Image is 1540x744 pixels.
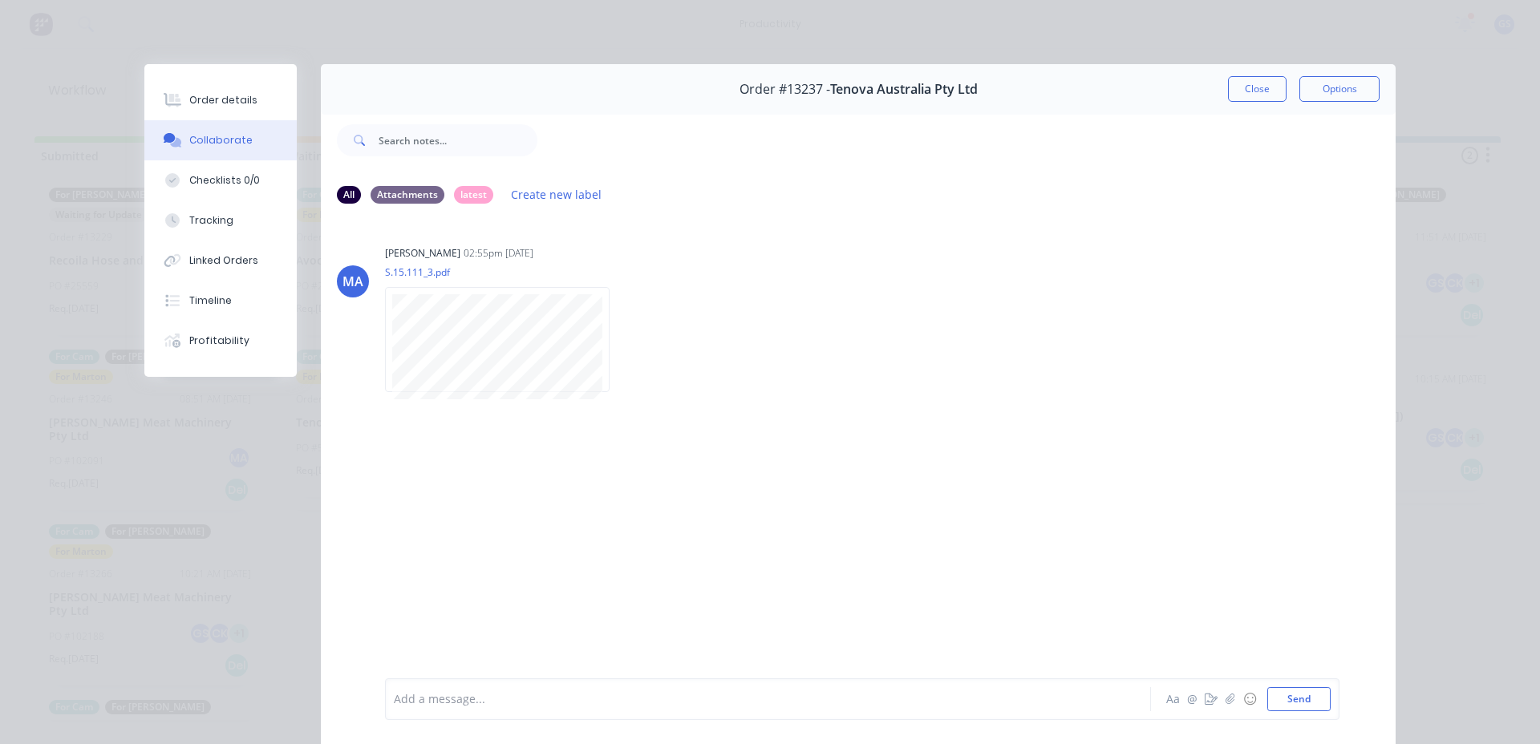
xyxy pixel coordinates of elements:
[189,213,233,228] div: Tracking
[189,334,249,348] div: Profitability
[144,80,297,120] button: Order details
[189,253,258,268] div: Linked Orders
[342,272,363,291] div: MA
[144,160,297,200] button: Checklists 0/0
[189,93,257,107] div: Order details
[454,186,493,204] div: latest
[144,321,297,361] button: Profitability
[371,186,444,204] div: Attachments
[740,82,830,97] span: Order #13237 -
[1228,76,1287,102] button: Close
[1182,689,1202,709] button: @
[189,173,260,188] div: Checklists 0/0
[1267,687,1331,711] button: Send
[503,184,610,205] button: Create new label
[379,124,537,156] input: Search notes...
[144,120,297,160] button: Collaborate
[1299,76,1380,102] button: Options
[337,186,361,204] div: All
[1240,689,1259,709] button: ☺
[385,246,460,261] div: [PERSON_NAME]
[830,82,978,97] span: Tenova Australia Pty Ltd
[144,241,297,281] button: Linked Orders
[385,265,626,279] p: S.15.111_3.pdf
[1163,689,1182,709] button: Aa
[464,246,533,261] div: 02:55pm [DATE]
[144,281,297,321] button: Timeline
[144,200,297,241] button: Tracking
[189,293,232,308] div: Timeline
[189,133,253,148] div: Collaborate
